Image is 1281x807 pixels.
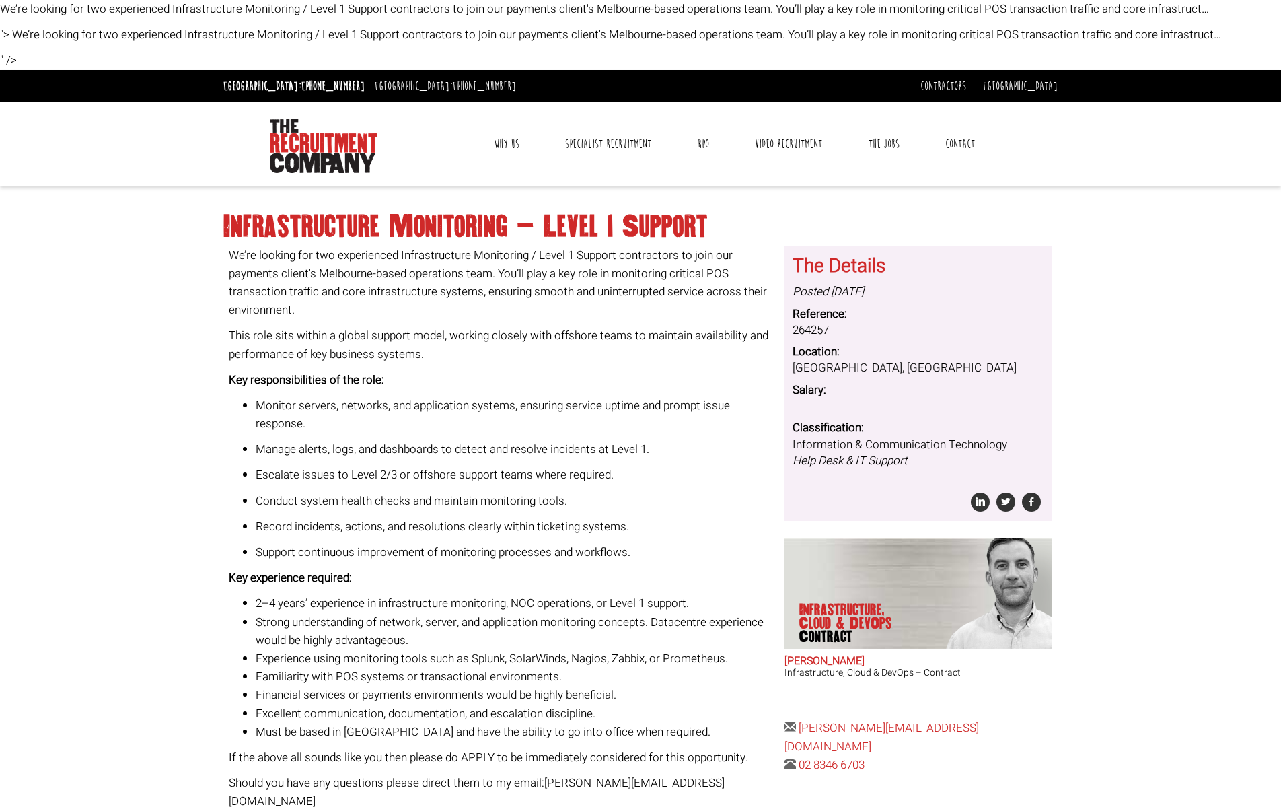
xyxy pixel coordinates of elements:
[256,723,775,741] li: Must be based in [GEOGRAPHIC_DATA] and have the ability to go into office when required.
[256,594,775,612] li: 2–4 years’ experience in infrastructure monitoring, NOC operations, or Level 1 support.
[920,79,966,94] a: Contractors
[793,420,1044,436] dt: Classification:
[799,603,903,643] p: Infrastructure, Cloud & DevOps
[858,127,910,161] a: The Jobs
[453,79,516,94] a: [PHONE_NUMBER]
[256,543,775,561] p: Support continuous improvement of monitoring processes and workflows.
[256,650,775,668] li: Experience using monitoring tools such as Splunk, SolarWinds, Nagios, Zabbix, or Prometheus.
[256,466,775,484] p: Escalate issues to Level 2/3 or offshore support teams where required.
[229,372,384,388] strong: Key responsibilities of the role:
[793,344,1044,360] dt: Location:
[256,705,775,723] li: Excellent communication, documentation, and escalation discipline.
[784,656,1052,668] h2: [PERSON_NAME]
[256,686,775,704] li: Financial services or payments environments would be highly beneficial.
[555,127,661,161] a: Specialist Recruitment
[229,569,352,586] strong: Key experience required:
[229,246,775,320] p: We’re looking for two experienced Infrastructure Monitoring / Level 1 Support contractors to join...
[256,396,775,433] p: Monitor servers, networks, and application systems, ensuring service uptime and prompt issue resp...
[256,613,775,650] li: Strong understanding of network, server, and application monitoring concepts. Datacentre experien...
[256,440,775,458] p: Manage alerts, logs, and dashboards to detect and resolve incidents at Level 1.
[371,75,519,97] li: [GEOGRAPHIC_DATA]:
[793,452,907,469] i: Help Desk & IT Support
[256,518,775,536] p: Record incidents, actions, and resolutions clearly within ticketing systems.
[793,437,1044,470] dd: Information & Communication Technology
[745,127,832,161] a: Video Recruitment
[484,127,529,161] a: Why Us
[793,360,1044,376] dd: [GEOGRAPHIC_DATA], [GEOGRAPHIC_DATA]
[229,326,775,363] p: This role sits within a global support model, working closely with offshore teams to maintain ava...
[229,748,775,767] p: If the above all sounds like you then please do APPLY to be immediately considered for this oppor...
[220,75,368,97] li: [GEOGRAPHIC_DATA]:
[983,79,1058,94] a: [GEOGRAPHIC_DATA]
[793,382,1044,398] dt: Salary:
[793,283,864,300] i: Posted [DATE]
[793,306,1044,322] dt: Reference:
[793,256,1044,277] h3: The Details
[799,630,903,643] span: Contract
[793,322,1044,339] dd: 264257
[256,492,775,510] p: Conduct system health checks and maintain monitoring tools.
[799,757,865,773] a: 02 8346 6703
[923,538,1052,649] img: Adam Eshet does Infrastructure, Cloud & DevOps Contract
[223,215,1058,239] h1: Infrastructure Monitoring – Level 1 Support
[935,127,985,161] a: Contact
[784,720,979,755] a: [PERSON_NAME][EMAIL_ADDRESS][DOMAIN_NAME]
[784,668,1052,678] h3: Infrastructure, Cloud & DevOps – Contract
[688,127,719,161] a: RPO
[270,119,377,173] img: The Recruitment Company
[301,79,365,94] a: [PHONE_NUMBER]
[256,668,775,686] li: Familiarity with POS systems or transactional environments.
